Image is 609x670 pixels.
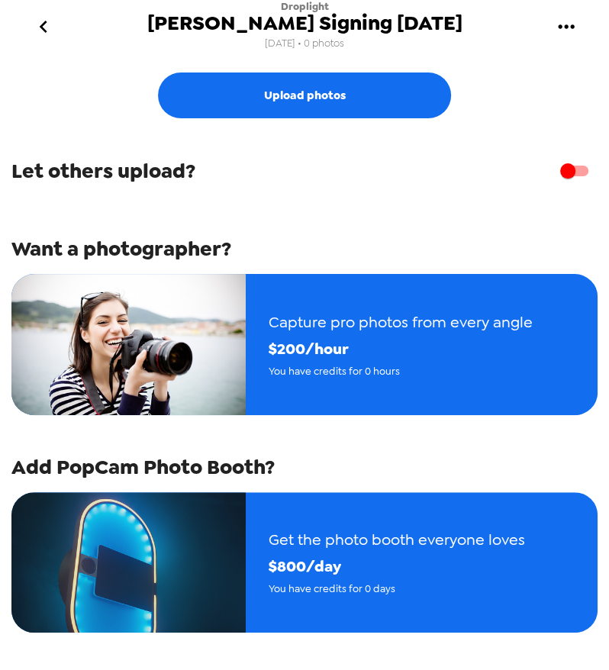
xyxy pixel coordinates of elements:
[269,362,533,380] span: You have credits for 0 hours
[11,235,231,263] span: Want a photographer?
[158,72,451,118] button: Upload photos
[269,336,533,362] span: $ 200 /hour
[11,274,246,414] img: photographer example
[11,492,246,633] img: popcam example
[147,13,462,34] span: [PERSON_NAME] Signing [DATE]
[269,309,533,336] span: Capture pro photos from every angle
[11,492,598,633] button: Get the photo booth everyone loves$800/dayYou have credits for 0 days
[269,580,525,598] span: You have credits for 0 days
[265,34,344,54] span: [DATE] • 0 photos
[11,453,275,481] span: Add PopCam Photo Booth?
[269,527,525,553] span: Get the photo booth everyone loves
[11,274,598,414] button: Capture pro photos from every angle$200/hourYou have credits for 0 hours
[269,553,525,580] span: $ 800 /day
[11,157,195,185] span: Let others upload?
[541,2,591,52] button: gallery menu
[18,2,68,52] button: go back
